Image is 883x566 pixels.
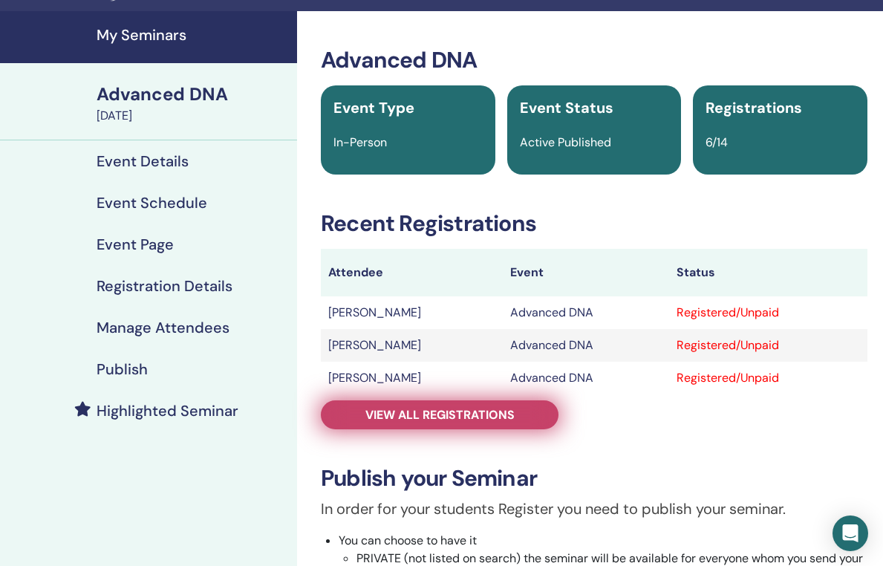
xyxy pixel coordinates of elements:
[97,82,288,107] div: Advanced DNA
[503,296,668,329] td: Advanced DNA
[97,402,238,420] h4: Highlighted Seminar
[321,329,503,362] td: [PERSON_NAME]
[97,194,207,212] h4: Event Schedule
[677,369,860,387] div: Registered/Unpaid
[321,210,867,237] h3: Recent Registrations
[321,400,558,429] a: View all registrations
[97,235,174,253] h4: Event Page
[503,329,668,362] td: Advanced DNA
[365,407,515,423] span: View all registrations
[333,98,414,117] span: Event Type
[321,47,867,74] h3: Advanced DNA
[520,98,613,117] span: Event Status
[706,134,728,150] span: 6/14
[677,336,860,354] div: Registered/Unpaid
[321,362,503,394] td: [PERSON_NAME]
[97,277,232,295] h4: Registration Details
[97,152,189,170] h4: Event Details
[97,107,288,125] div: [DATE]
[677,304,860,322] div: Registered/Unpaid
[97,319,229,336] h4: Manage Attendees
[321,296,503,329] td: [PERSON_NAME]
[503,249,668,296] th: Event
[88,82,297,125] a: Advanced DNA[DATE]
[321,498,867,520] p: In order for your students Register you need to publish your seminar.
[97,26,288,44] h4: My Seminars
[97,360,148,378] h4: Publish
[706,98,802,117] span: Registrations
[503,362,668,394] td: Advanced DNA
[321,465,867,492] h3: Publish your Seminar
[520,134,611,150] span: Active Published
[321,249,503,296] th: Attendee
[333,134,387,150] span: In-Person
[833,515,868,551] div: Open Intercom Messenger
[669,249,867,296] th: Status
